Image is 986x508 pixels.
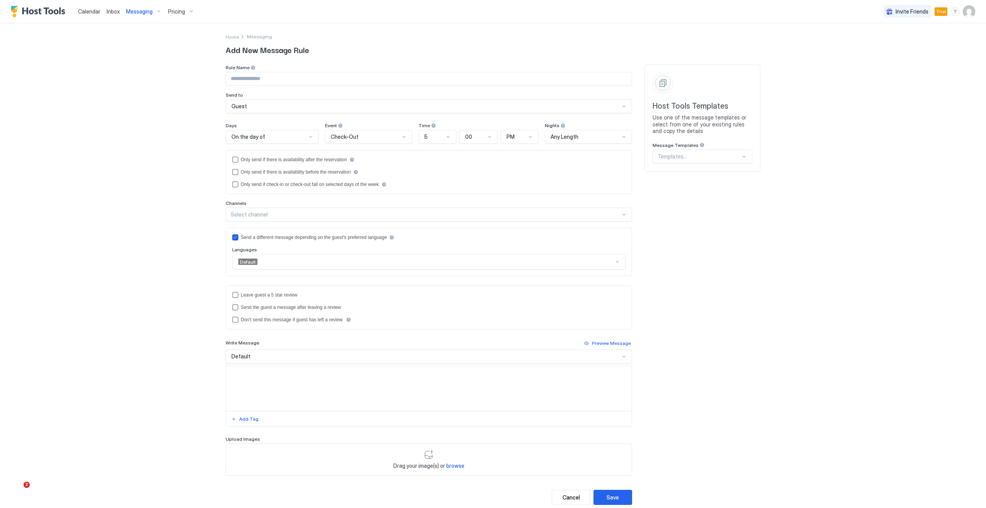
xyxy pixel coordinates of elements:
[950,7,960,16] div: menu
[226,44,760,55] span: Add New Message Rule
[226,436,260,442] span: Upload Images
[232,292,626,298] div: reviewEnabled
[226,72,632,85] input: Input Field
[653,101,752,111] span: Host Tools Templates
[563,493,580,501] div: Cancel
[241,182,379,187] div: Only send if check-in or check-out fall on selected days of the week
[232,317,626,323] div: disableMessageAfterReview
[446,462,464,469] span: browse
[232,181,626,188] div: isLimited
[247,34,272,39] span: Messaging
[393,462,464,469] span: Drag your image(s) or
[107,7,120,15] a: Inbox
[230,414,260,424] button: Add Tag
[424,133,428,140] span: 5
[241,169,351,175] div: Only send if there is availability before the reservation
[226,32,239,41] a: Home
[8,482,26,500] iframe: Intercom live chat
[231,103,247,110] span: Guest
[545,123,559,128] span: Nights
[593,490,632,505] button: Save
[226,123,237,128] span: Days
[126,8,153,15] span: Messaging
[653,142,699,148] span: Message Templates
[896,8,928,15] span: Invite Friends
[226,32,239,41] div: Breadcrumb
[232,157,626,163] div: afterReservation
[551,133,578,140] span: Any Length
[331,133,359,140] span: Check-Out
[241,235,387,240] div: Send a different message depending on the guest's preferred language
[653,114,752,135] span: Use one of the message templates or select from one of your existing rules and copy the details
[232,247,257,252] span: Languages
[241,157,347,162] div: Only send if there is availability after the reservation
[583,339,632,348] button: Preview Message
[24,482,30,488] span: 2
[226,340,259,346] span: Write Message
[226,365,632,411] textarea: Input Field
[241,305,341,310] div: Send the guest a message after leaving a review
[963,5,975,18] div: User profile
[247,34,272,39] div: Breadcrumb
[231,353,250,360] span: Default
[592,340,631,347] div: Preview Message
[226,92,243,98] span: Send to
[168,8,185,15] span: Pricing
[226,65,250,70] span: Rule Name
[552,490,590,505] button: Cancel
[231,211,620,218] div: Select channel
[107,8,120,15] span: Inbox
[241,317,343,322] div: Don't send this message if guest has left a review.
[78,8,100,15] span: Calendar
[231,133,265,140] span: On the day of
[226,34,239,40] span: Home
[507,133,515,140] span: PM
[78,7,100,15] a: Calendar
[465,133,472,140] span: 00
[607,493,619,501] div: Save
[418,123,430,128] span: Time
[11,6,69,17] a: Host Tools Logo
[325,123,337,128] span: Event
[232,169,626,175] div: beforeReservation
[240,259,256,265] span: Default
[241,292,297,298] div: Leave guest a 5 star review
[232,234,626,240] div: languagesEnabled
[232,304,626,310] div: sendMessageAfterLeavingReview
[239,416,258,423] div: Add Tag
[936,8,946,15] span: Trial
[226,200,246,206] span: Channels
